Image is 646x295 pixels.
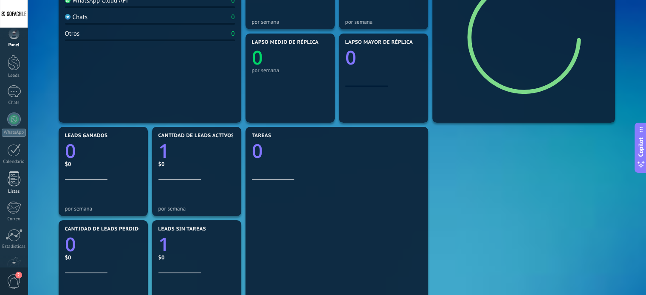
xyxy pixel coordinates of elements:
[158,226,206,232] span: Leads sin tareas
[2,244,26,250] div: Estadísticas
[158,138,235,164] a: 1
[158,138,169,164] text: 1
[158,160,235,168] div: $0
[252,138,422,164] a: 0
[2,189,26,194] div: Listas
[65,231,76,257] text: 0
[231,30,235,38] div: 0
[2,159,26,165] div: Calendario
[345,19,422,25] div: por semana
[65,205,141,212] div: por semana
[2,73,26,79] div: Leads
[158,205,235,212] div: por semana
[65,133,108,139] span: Leads ganados
[252,67,328,73] div: por semana
[158,133,234,139] span: Cantidad de leads activos
[2,129,26,137] div: WhatsApp
[65,226,146,232] span: Cantidad de leads perdidos
[65,14,71,20] img: Chats
[158,231,235,257] a: 1
[65,231,141,257] a: 0
[231,13,235,21] div: 0
[252,133,271,139] span: Tareas
[345,39,413,45] span: Lapso mayor de réplica
[65,138,141,164] a: 0
[345,45,356,70] text: 0
[65,13,88,21] div: Chats
[65,254,141,261] div: $0
[2,216,26,222] div: Correo
[252,19,328,25] div: por semana
[65,160,141,168] div: $0
[2,100,26,106] div: Chats
[637,137,645,157] span: Copilot
[252,138,263,164] text: 0
[252,39,319,45] span: Lapso medio de réplica
[65,138,76,164] text: 0
[2,42,26,48] div: Panel
[252,45,263,70] text: 0
[15,272,22,278] span: 2
[65,30,80,38] div: Otros
[158,254,235,261] div: $0
[158,231,169,257] text: 1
